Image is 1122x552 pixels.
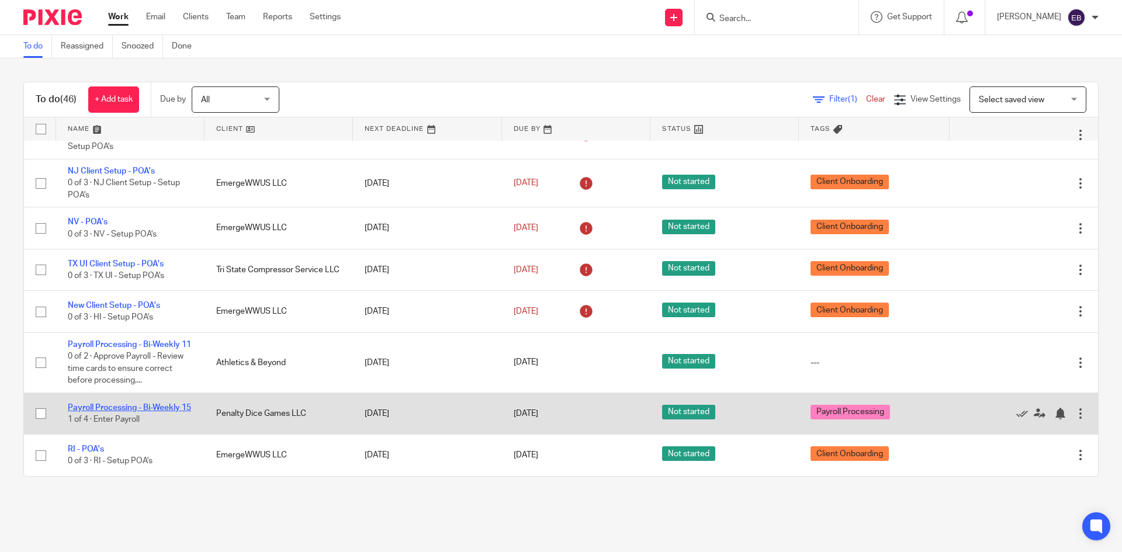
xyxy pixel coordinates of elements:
span: 0 of 3 · TX UI - Setup POA's [68,272,164,280]
td: [DATE] [353,249,501,290]
span: [DATE] [514,409,538,418]
img: svg%3E [1067,8,1086,27]
a: Settings [310,11,341,23]
a: Done [172,35,200,58]
a: To do [23,35,52,58]
span: Filter [829,95,866,103]
span: Select saved view [979,96,1044,104]
span: [DATE] [514,266,538,274]
span: 0 of 3 · NJ Client Setup - Setup POA's [68,179,180,200]
span: Tags [811,126,830,132]
span: 1 of 4 · Enter Payroll [68,415,140,423]
p: Due by [160,93,186,105]
span: [DATE] [514,307,538,315]
a: Reassigned [61,35,113,58]
a: Team [226,11,245,23]
a: RI - POA's [68,445,104,453]
td: [DATE] [353,332,501,393]
span: Not started [662,261,715,276]
p: [PERSON_NAME] [997,11,1061,23]
a: Snoozed [122,35,163,58]
a: Payroll Processing - Bi-Weekly 11 [68,341,191,349]
a: Clients [183,11,209,23]
td: Tri State Compressor Service LLC [205,249,353,290]
span: [DATE] [514,224,538,232]
span: Not started [662,175,715,189]
td: EmergeWWUS LLC [205,291,353,332]
a: Reports [263,11,292,23]
a: Payroll Processing - Bi-Weekly 15 [68,404,191,412]
a: + Add task [88,86,139,113]
span: Not started [662,354,715,369]
span: All [201,96,210,104]
td: Penalty Dice Games LLC [205,393,353,434]
span: 0 of 3 · HI - Setup POA's [68,314,153,322]
td: [DATE] [353,207,501,249]
a: Work [108,11,129,23]
span: 0 of 3 · RI - Setup POA's [68,457,153,466]
span: Client Onboarding [811,175,889,189]
a: New Client Setup - POA's [68,301,160,310]
span: Payroll Processing [811,405,890,419]
input: Search [718,14,823,25]
td: [DATE] [353,393,501,434]
span: Not started [662,446,715,461]
a: NJ Client Setup - POA's [68,167,155,175]
a: NV - POA's [68,218,108,226]
a: Email [146,11,165,23]
span: 0 of 3 · NV - Setup POA's [68,230,157,238]
td: [DATE] [353,291,501,332]
span: 0 of 2 · Approve Payroll - Review time cards to ensure correct before processing,... [68,352,183,384]
span: [DATE] [514,359,538,367]
span: (1) [848,95,857,103]
span: Client Onboarding [811,303,889,317]
span: Client Onboarding [811,261,889,276]
td: [DATE] [353,159,501,207]
img: Pixie [23,9,82,25]
span: (46) [60,95,77,104]
a: TX UI Client Setup - POA's [68,260,164,268]
span: Not started [662,220,715,234]
a: Clear [866,95,885,103]
span: [DATE] [514,179,538,188]
span: View Settings [910,95,961,103]
span: Get Support [887,13,932,21]
td: [DATE] [353,435,501,476]
h1: To do [36,93,77,106]
span: Not started [662,405,715,419]
span: Client Onboarding [811,446,889,461]
span: [DATE] [514,451,538,459]
td: EmergeWWUS LLC [205,435,353,476]
td: EmergeWWUS LLC [205,207,353,249]
td: EmergeWWUS LLC [205,159,353,207]
div: --- [811,357,938,369]
span: Not started [662,303,715,317]
span: Client Onboarding [811,220,889,234]
td: Athletics & Beyond [205,332,353,393]
a: Mark as done [1016,408,1034,419]
span: 0 of 3 · [PERSON_NAME] OR - Setup POA's [68,131,176,151]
